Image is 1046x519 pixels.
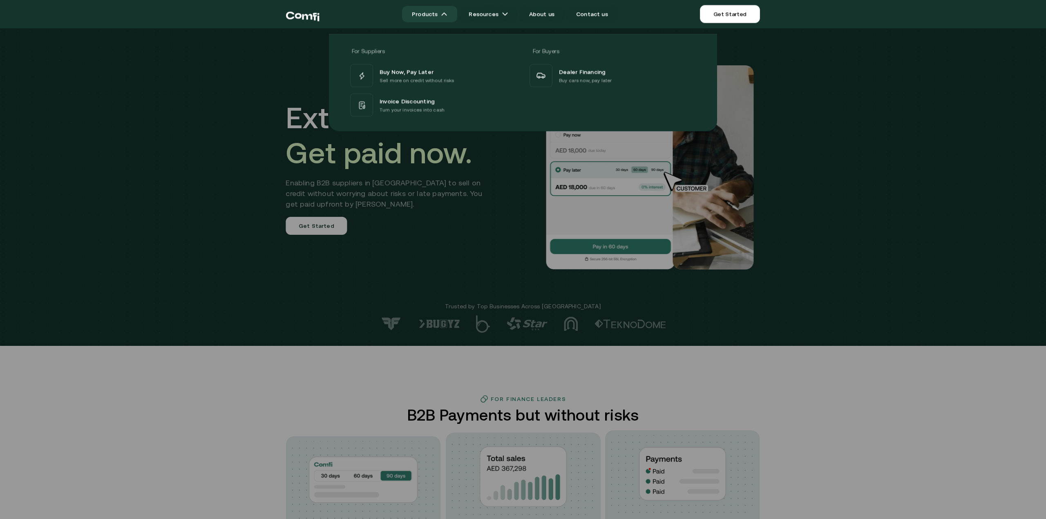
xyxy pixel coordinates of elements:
[519,6,564,22] a: About us
[349,92,518,118] a: Invoice DiscountingTurn your invoices into cash
[402,6,457,22] a: Productsarrow icons
[528,62,697,89] a: Dealer FinancingBuy cars now, pay later
[380,96,435,106] span: Invoice Discounting
[380,106,445,114] p: Turn your invoices into cash
[501,11,508,17] img: arrow icons
[352,48,384,54] span: For Suppliers
[286,2,320,26] a: Return to the top of the Comfi home page
[459,6,518,22] a: Resourcesarrow icons
[380,76,454,85] p: Sell more on credit without risks
[566,6,618,22] a: Contact us
[441,11,447,17] img: arrow icons
[533,48,559,54] span: For Buyers
[559,76,612,85] p: Buy cars now, pay later
[700,5,760,23] a: Get Started
[559,67,606,76] span: Dealer Financing
[380,67,434,76] span: Buy Now, Pay Later
[349,62,518,89] a: Buy Now, Pay LaterSell more on credit without risks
